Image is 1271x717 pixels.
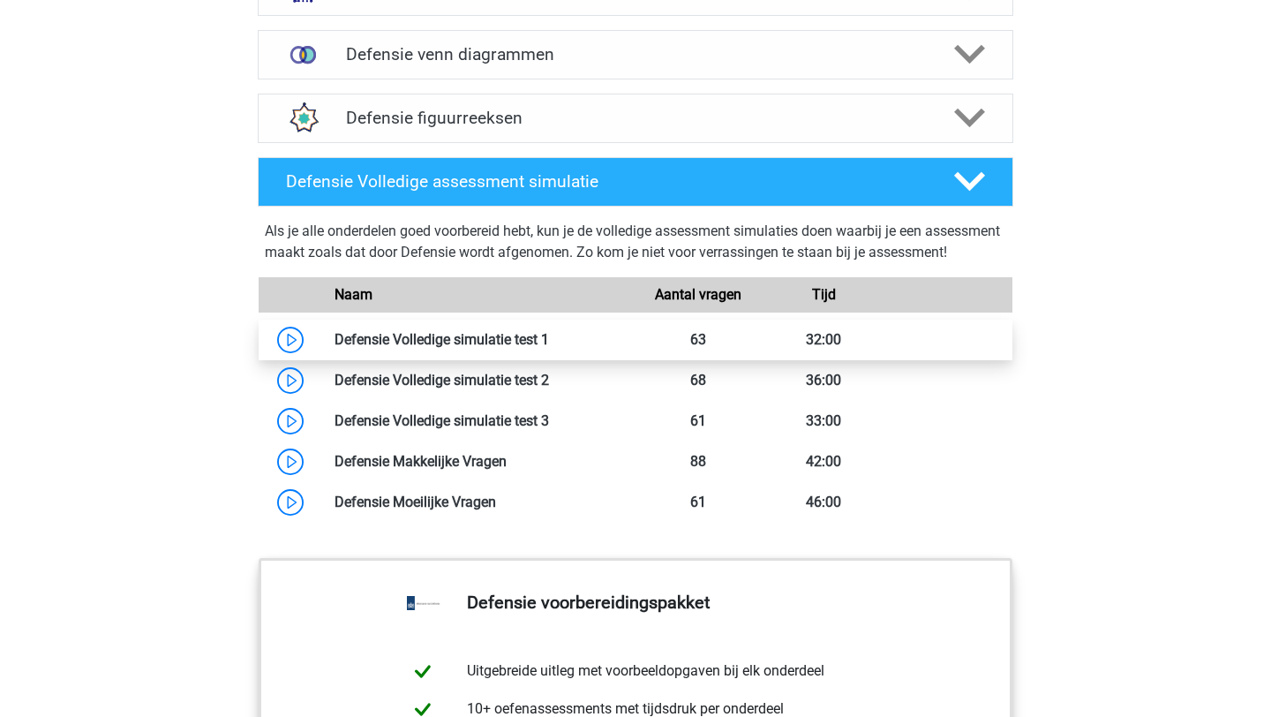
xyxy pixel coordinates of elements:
img: venn diagrammen [280,32,326,78]
h4: Defensie venn diagrammen [346,44,924,64]
div: Defensie Volledige simulatie test 3 [321,411,635,432]
h4: Defensie Volledige assessment simulatie [286,171,925,192]
div: Defensie Volledige simulatie test 2 [321,370,635,391]
h4: Defensie figuurreeksen [346,108,924,128]
div: Defensie Moeilijke Vragen [321,492,635,513]
div: Defensie Makkelijke Vragen [321,451,635,472]
div: Als je alle onderdelen goed voorbereid hebt, kun je de volledige assessment simulaties doen waarb... [265,221,1006,270]
a: figuurreeksen Defensie figuurreeksen [251,94,1020,143]
div: Naam [321,284,635,306]
a: Defensie Volledige assessment simulatie [251,157,1020,207]
a: venn diagrammen Defensie venn diagrammen [251,30,1020,79]
div: Aantal vragen [635,284,761,306]
div: Tijd [761,284,886,306]
img: figuurreeksen [280,95,326,141]
div: Defensie Volledige simulatie test 1 [321,329,635,351]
